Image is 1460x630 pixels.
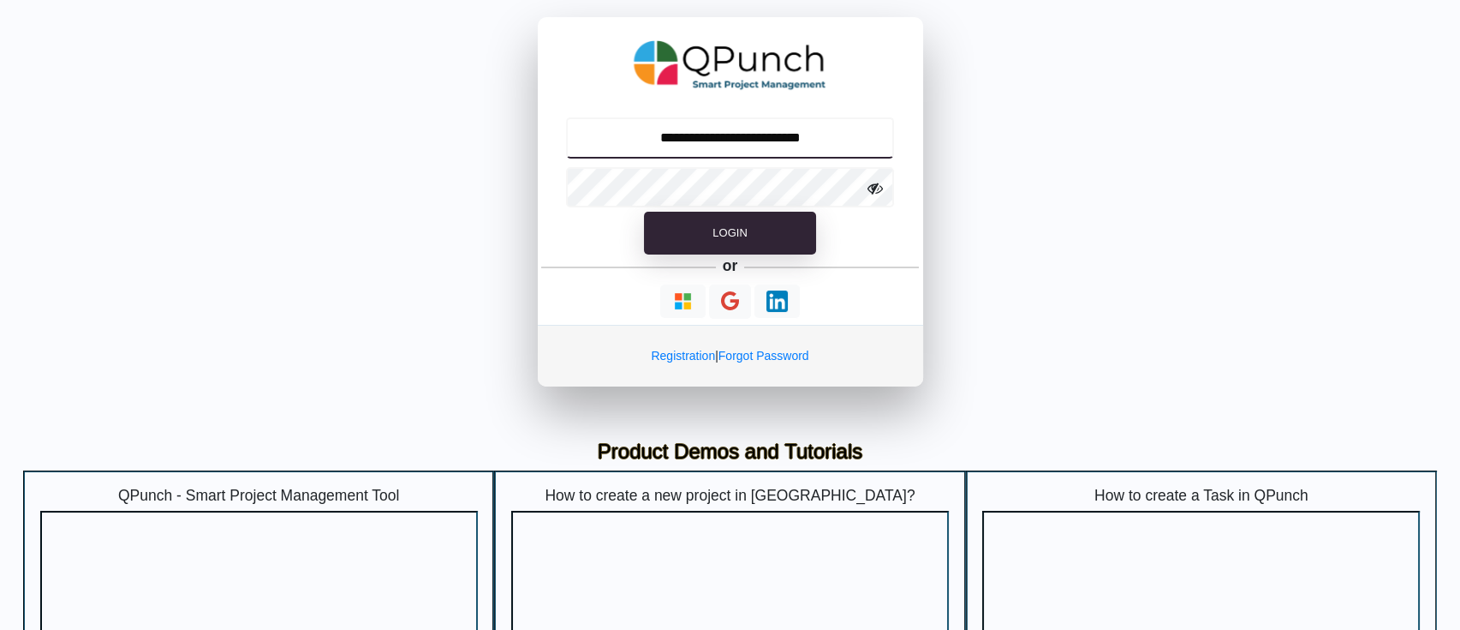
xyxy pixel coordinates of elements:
h5: How to create a Task in QPunch [982,487,1420,505]
h3: Product Demos and Tutorials [36,440,1424,465]
h5: or [719,255,741,279]
a: Registration [651,349,715,363]
button: Continue With Microsoft Azure [660,285,706,318]
img: QPunch [634,34,826,96]
img: Loading... [672,291,694,312]
button: Continue With Google [709,285,751,320]
h5: QPunch - Smart Project Management Tool [40,487,478,505]
div: | [538,325,923,387]
img: Loading... [766,291,788,312]
a: Forgot Password [718,349,809,363]
button: Continue With LinkedIn [754,285,800,318]
h5: How to create a new project in [GEOGRAPHIC_DATA]? [511,487,949,505]
span: Login [712,226,747,239]
button: Login [644,212,815,255]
